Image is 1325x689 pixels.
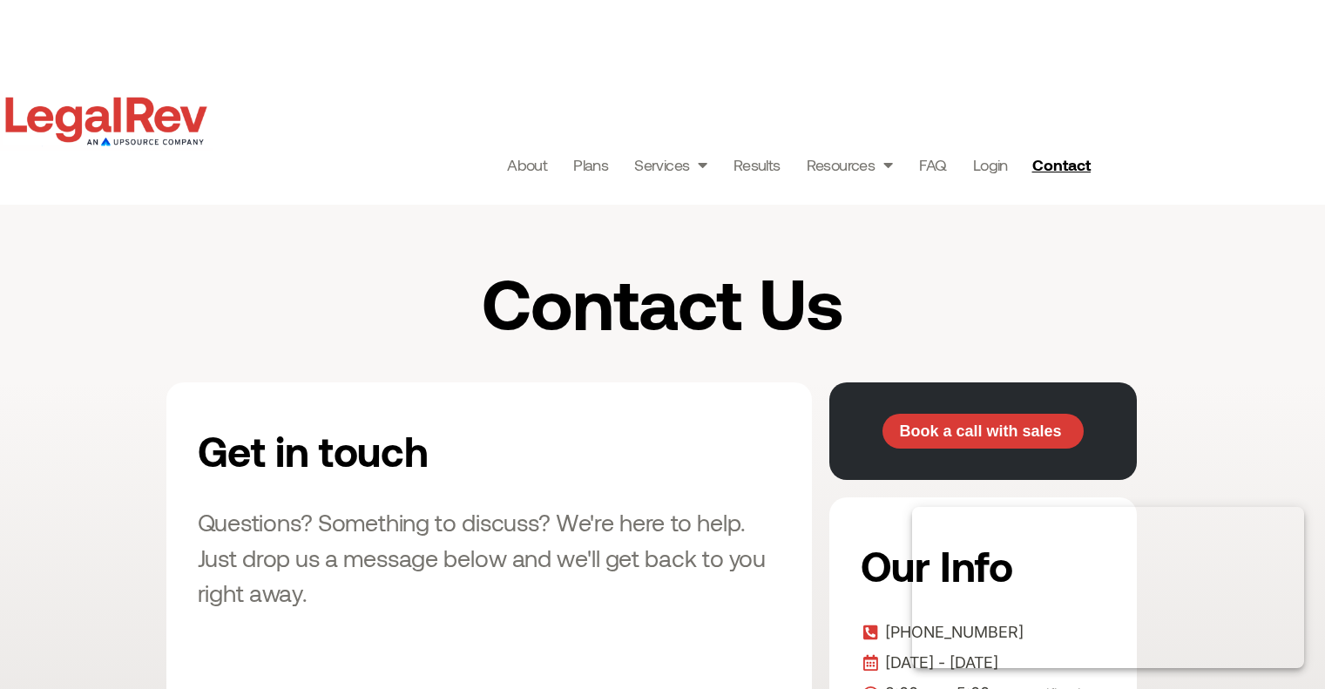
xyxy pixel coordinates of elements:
h3: Questions? Something to discuss? We're here to help. Just drop us a message below and we'll get b... [198,504,781,611]
nav: Menu [507,152,1008,177]
h2: Our Info [861,529,1100,602]
a: Book a call with sales [882,414,1084,449]
a: Login [973,152,1008,177]
a: FAQ [919,152,947,177]
a: Results [733,152,781,177]
a: Plans [573,152,608,177]
a: [PHONE_NUMBER] [861,619,1105,645]
a: Services [634,152,707,177]
h2: Get in touch [198,414,605,487]
h1: Contact Us [315,266,1011,339]
a: Resources [807,152,893,177]
span: [PHONE_NUMBER] [881,619,1024,645]
span: [DATE] - [DATE] [881,650,998,676]
a: Contact [1025,151,1102,179]
a: About [507,152,547,177]
span: Contact [1032,157,1091,172]
span: Book a call with sales [899,423,1061,439]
